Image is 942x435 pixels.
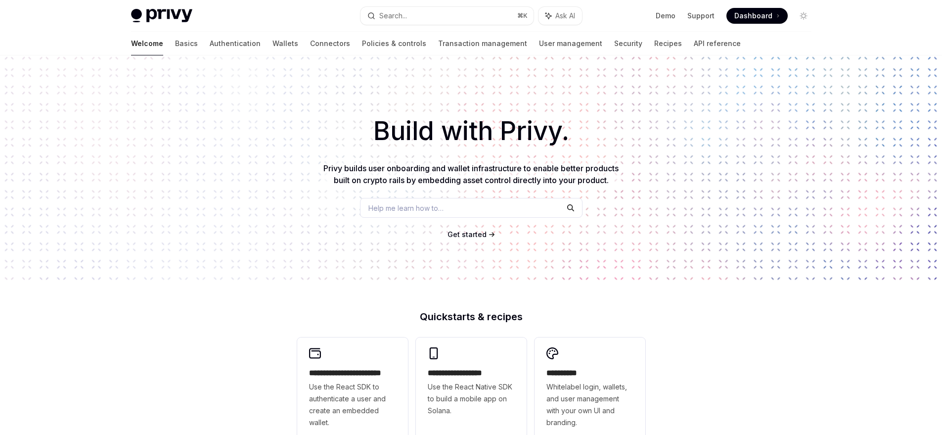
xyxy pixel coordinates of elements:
[656,11,675,21] a: Demo
[16,112,926,150] h1: Build with Privy.
[323,163,619,185] span: Privy builds user onboarding and wallet infrastructure to enable better products built on crypto ...
[131,32,163,55] a: Welcome
[448,230,487,239] span: Get started
[272,32,298,55] a: Wallets
[555,11,575,21] span: Ask AI
[309,381,396,429] span: Use the React SDK to authenticate a user and create an embedded wallet.
[538,7,582,25] button: Ask AI
[694,32,741,55] a: API reference
[539,32,602,55] a: User management
[448,230,487,240] a: Get started
[734,11,772,21] span: Dashboard
[654,32,682,55] a: Recipes
[687,11,715,21] a: Support
[428,381,515,417] span: Use the React Native SDK to build a mobile app on Solana.
[379,10,407,22] div: Search...
[175,32,198,55] a: Basics
[726,8,788,24] a: Dashboard
[438,32,527,55] a: Transaction management
[368,203,444,213] span: Help me learn how to…
[546,381,633,429] span: Whitelabel login, wallets, and user management with your own UI and branding.
[360,7,534,25] button: Search...⌘K
[614,32,642,55] a: Security
[131,9,192,23] img: light logo
[362,32,426,55] a: Policies & controls
[210,32,261,55] a: Authentication
[297,312,645,322] h2: Quickstarts & recipes
[517,12,528,20] span: ⌘ K
[310,32,350,55] a: Connectors
[796,8,811,24] button: Toggle dark mode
